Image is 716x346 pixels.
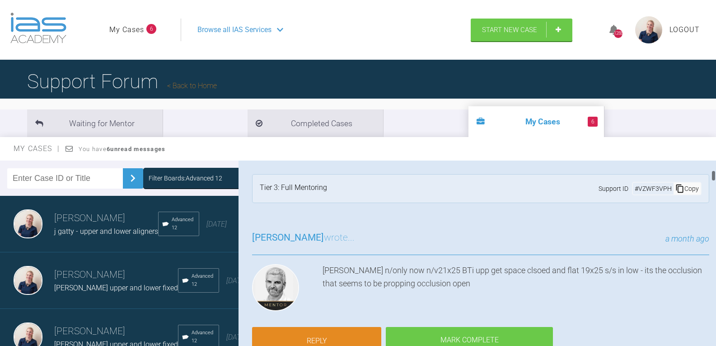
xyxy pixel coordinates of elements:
[323,264,709,315] div: [PERSON_NAME] n/only now n/v21x25 BTi upp get space clsoed and flat 19x25 s/s in low - its the oc...
[635,16,662,43] img: profile.png
[614,29,622,38] div: 1288
[599,184,628,194] span: Support ID
[669,24,700,36] a: Logout
[10,13,66,43] img: logo-light.3e3ef733.png
[27,109,163,137] li: Waiting for Mentor
[192,329,215,345] span: Advanced 12
[471,19,572,41] a: Start New Case
[27,66,217,97] h1: Support Forum
[54,211,158,226] h3: [PERSON_NAME]
[172,216,195,232] span: Advanced 12
[109,24,144,36] a: My Cases
[54,324,178,339] h3: [PERSON_NAME]
[149,173,222,183] div: Filter Boards: Advanced 12
[126,171,140,185] img: chevronRight.28bd32b0.svg
[167,81,217,90] a: Back to Home
[206,220,227,228] span: [DATE]
[192,272,215,289] span: Advanced 12
[79,146,166,152] span: You have
[14,209,42,238] img: Olivia Nixon
[54,284,178,292] span: [PERSON_NAME] upper and lower fixed
[674,183,701,194] div: Copy
[14,266,42,295] img: Olivia Nixon
[107,146,165,152] strong: 6 unread messages
[482,26,537,34] span: Start New Case
[633,184,674,194] div: # VZWF3VPH
[7,168,123,189] input: Enter Case ID or Title
[226,276,247,285] span: [DATE]
[54,227,158,236] span: j gatty - upper and lower aligners
[146,24,156,34] span: 6
[260,182,327,195] div: Tier 3: Full Mentoring
[665,234,709,243] span: a month ago
[588,117,598,127] span: 6
[197,24,271,36] span: Browse all IAS Services
[252,230,355,246] h3: wrote...
[14,144,60,153] span: My Cases
[54,267,178,283] h3: [PERSON_NAME]
[252,232,324,243] span: [PERSON_NAME]
[226,333,247,341] span: [DATE]
[248,109,383,137] li: Completed Cases
[252,264,299,311] img: Ross Hobson
[468,106,604,137] li: My Cases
